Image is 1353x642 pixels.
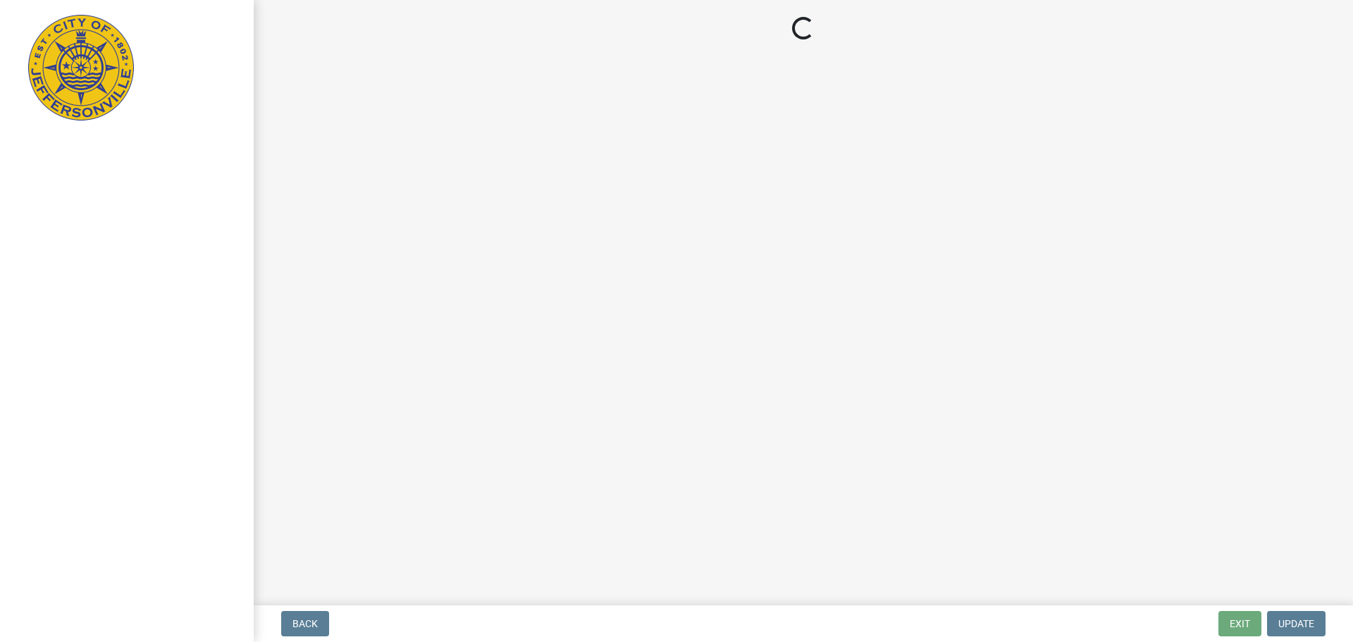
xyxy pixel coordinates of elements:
[28,15,134,121] img: City of Jeffersonville, Indiana
[1278,618,1314,629] span: Update
[1267,611,1326,636] button: Update
[281,611,329,636] button: Back
[1218,611,1261,636] button: Exit
[292,618,318,629] span: Back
